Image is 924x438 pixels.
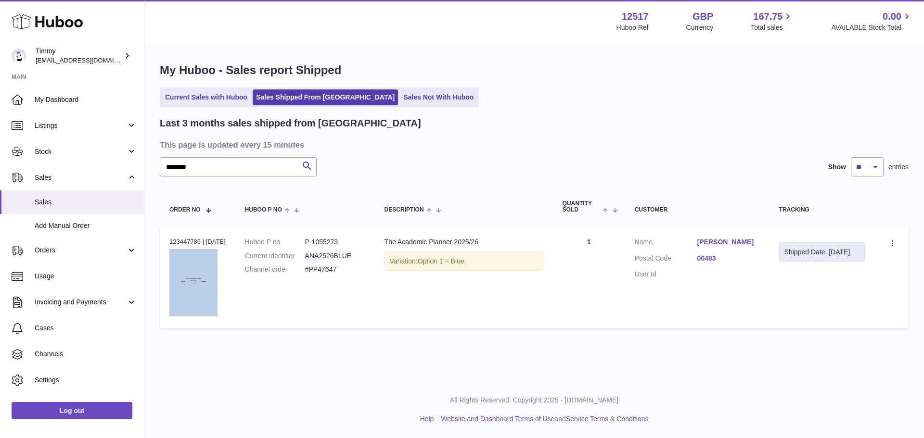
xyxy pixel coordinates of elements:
span: Order No [169,207,201,213]
div: Timmy [36,47,122,65]
span: [EMAIL_ADDRESS][DOMAIN_NAME] [36,56,141,64]
span: Usage [35,272,137,281]
span: Total sales [751,23,794,32]
div: Currency [686,23,714,32]
div: Shipped Date: [DATE] [784,248,860,257]
span: Settings [35,375,137,385]
div: 123447786 | [DATE] [169,238,226,246]
div: Huboo Ref [616,23,649,32]
span: 0.00 [883,10,901,23]
a: Sales Shipped From [GEOGRAPHIC_DATA] [253,89,398,105]
span: Option 1 = Blue; [418,257,466,265]
img: 125171755599458.png [169,249,218,316]
h2: Last 3 months sales shipped from [GEOGRAPHIC_DATA] [160,117,421,130]
strong: GBP [693,10,713,23]
dd: P-1055273 [305,238,365,247]
a: Service Terms & Conditions [566,415,649,423]
dt: User Id [635,270,697,279]
label: Show [828,163,846,172]
a: Help [420,415,434,423]
a: 167.75 Total sales [751,10,794,32]
div: Variation: [385,251,543,271]
div: Customer [635,207,760,213]
span: Sales [35,198,137,207]
span: Cases [35,324,137,333]
dt: Huboo P no [245,238,305,247]
span: Add Manual Order [35,221,137,230]
a: Sales Not With Huboo [400,89,477,105]
span: entries [888,163,909,172]
span: Huboo P no [245,207,282,213]
a: [PERSON_NAME] [697,238,760,247]
span: Channels [35,350,137,359]
p: All Rights Reserved. Copyright 2025 - [DOMAIN_NAME] [152,396,916,405]
dt: Name [635,238,697,249]
div: Tracking [779,207,865,213]
td: 1 [553,228,625,328]
span: Description [385,207,424,213]
a: Website and Dashboard Terms of Use [441,415,554,423]
div: The Academic Planner 2025/26 [385,238,543,247]
span: Stock [35,147,127,156]
span: Orders [35,246,127,255]
span: Invoicing and Payments [35,298,127,307]
span: My Dashboard [35,95,137,104]
span: Sales [35,173,127,182]
a: Log out [12,402,132,419]
a: 0.00 AVAILABLE Stock Total [831,10,912,32]
dt: Current identifier [245,251,305,261]
strong: 12517 [622,10,649,23]
span: Listings [35,121,127,130]
a: Current Sales with Huboo [162,89,251,105]
li: and [437,414,648,424]
dt: Postal Code [635,254,697,265]
dt: Channel order [245,265,305,274]
h1: My Huboo - Sales report Shipped [160,63,909,78]
span: Quantity Sold [563,200,601,213]
span: AVAILABLE Stock Total [831,23,912,32]
dd: #PP47647 [305,265,365,274]
h3: This page is updated every 15 minutes [160,139,906,150]
a: 06483 [697,254,760,263]
dd: ANA2526BLUE [305,251,365,261]
img: internalAdmin-12517@internal.huboo.com [12,49,26,63]
span: 167.75 [753,10,783,23]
